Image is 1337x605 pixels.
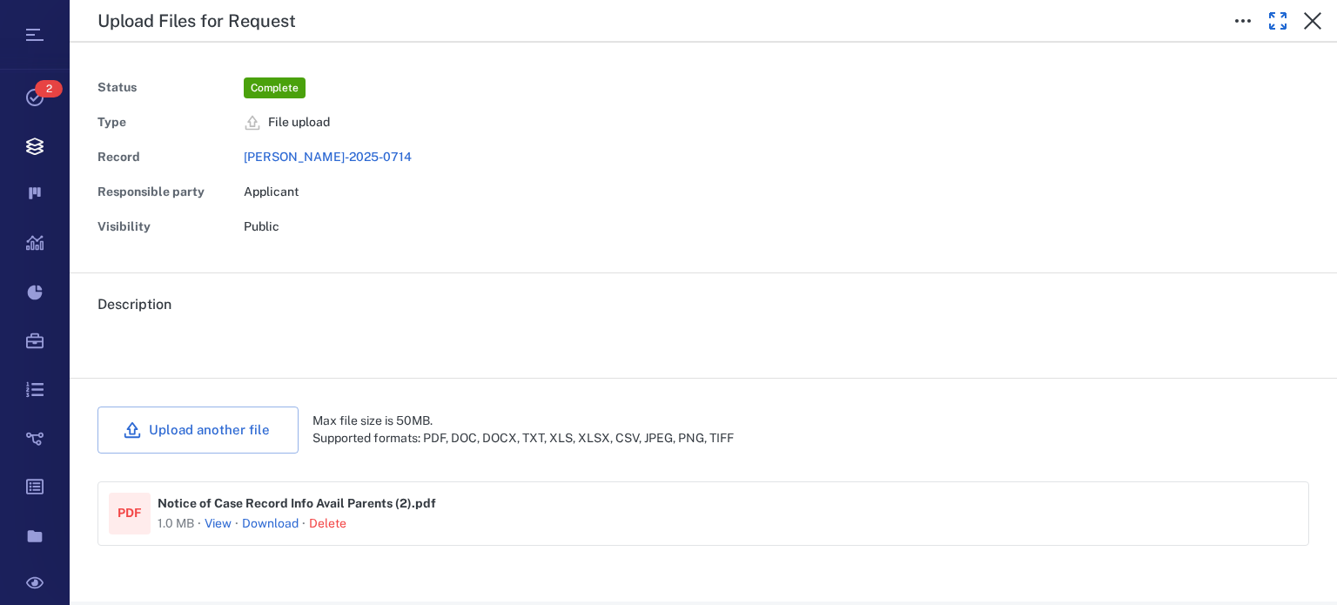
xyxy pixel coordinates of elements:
[97,111,237,135] div: Type
[205,515,232,533] button: View
[232,514,242,534] p: ·
[268,114,330,131] span: File upload
[247,81,302,96] span: Complete
[242,515,299,533] a: Download
[35,80,63,97] span: 2
[97,215,237,239] div: Visibility
[244,219,279,233] span: Public
[1260,3,1295,38] button: Toggle Fullscreen
[97,407,299,454] button: Upload another file
[1295,3,1330,38] button: Close
[309,515,346,533] button: Delete
[97,145,237,170] div: Record
[97,294,1309,315] h6: Description
[1226,3,1260,38] button: Toggle to Edit Boxes
[14,14,555,30] body: Rich Text Area. Press ALT-0 for help.
[244,185,299,198] span: Applicant
[97,180,237,205] div: Responsible party
[97,76,237,100] div: Status
[299,514,309,534] p: ·
[312,413,734,447] div: Max file size is 50MB. Supported formats: PDF, DOC, DOCX, TXT, XLS, XLSX, CSV, JPEG, PNG, TIFF
[244,150,412,164] a: [PERSON_NAME]-2025-0714
[97,10,296,32] h5: Upload Files for Request
[194,514,205,534] p: ·
[97,331,101,347] span: .
[158,515,194,533] div: 1.0 MB
[118,505,142,522] div: PDF
[158,497,480,509] span: Notice of Case Record Info Avail Parents (2).pdf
